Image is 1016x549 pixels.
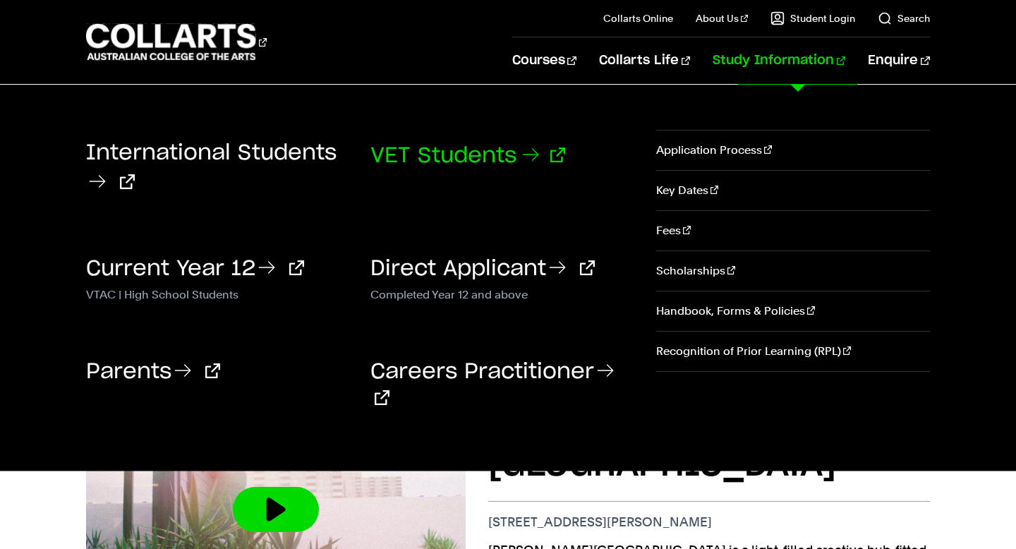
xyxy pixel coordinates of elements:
[599,37,690,84] a: Collarts Life
[86,143,337,193] a: International Students
[656,211,930,251] a: Fees
[86,22,267,62] div: Go to homepage
[603,11,673,25] a: Collarts Online
[868,37,929,84] a: Enquire
[488,514,929,530] p: [STREET_ADDRESS][PERSON_NAME]
[512,37,576,84] a: Courses
[370,361,617,409] a: Careers Practitioner
[656,291,930,331] a: Handbook, Forms & Policies
[656,332,930,371] a: Recognition of Prior Learning (RPL)
[86,285,349,302] p: VTAC | High School Students
[770,11,855,25] a: Student Login
[713,37,845,84] a: Study Information
[656,251,930,291] a: Scholarships
[370,285,634,302] p: Completed Year 12 and above
[696,11,748,25] a: About Us
[656,131,930,170] a: Application Process
[878,11,930,25] a: Search
[86,361,220,382] a: Parents
[370,258,595,279] a: Direct Applicant
[370,145,565,167] a: VET Students
[86,258,304,279] a: Current Year 12
[656,171,930,210] a: Key Dates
